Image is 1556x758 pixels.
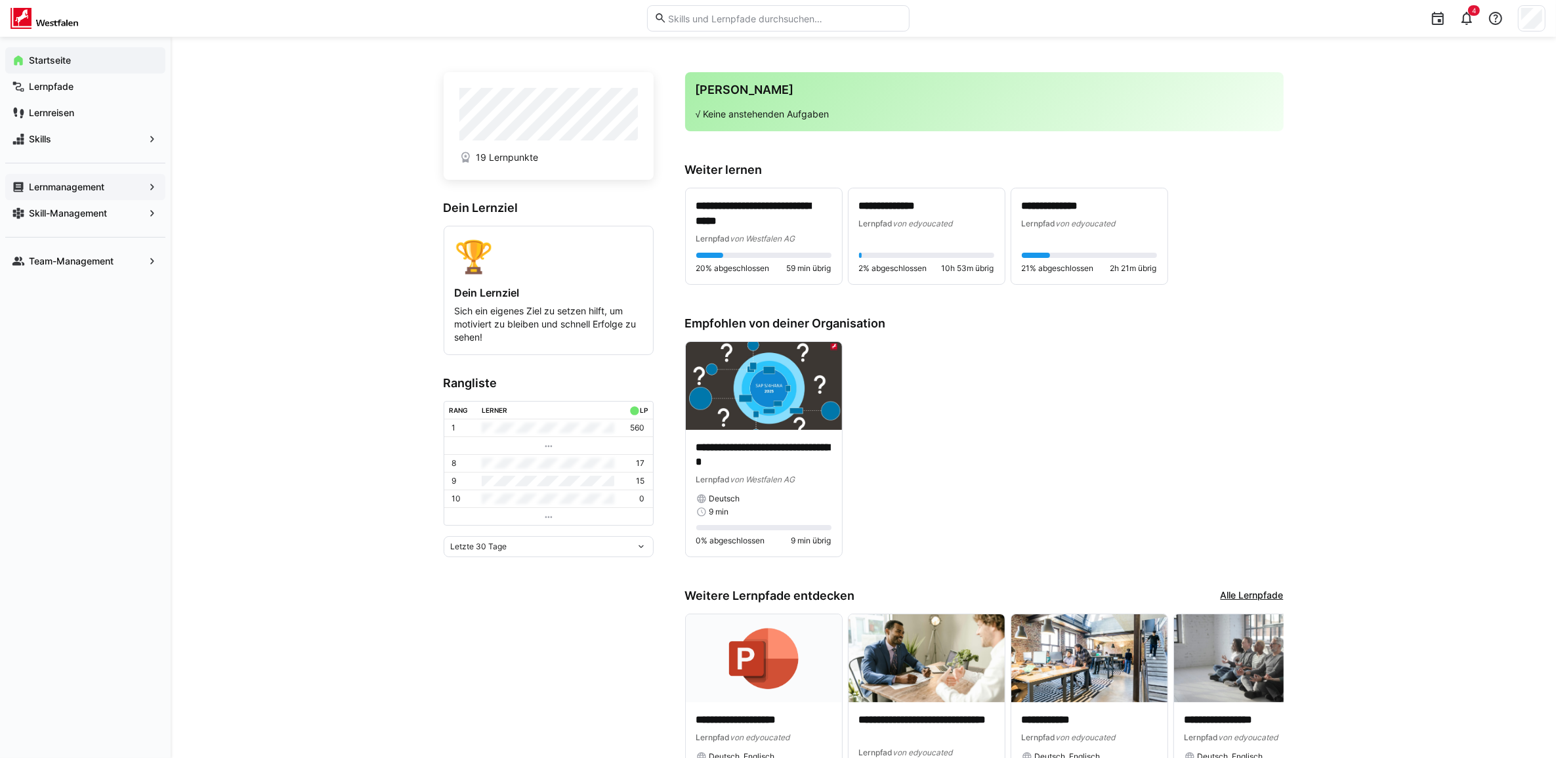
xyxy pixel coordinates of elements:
[455,237,642,276] div: 🏆
[942,263,994,274] span: 10h 53m übrig
[696,263,770,274] span: 20% abgeschlossen
[696,474,730,484] span: Lernpfad
[444,376,654,390] h3: Rangliste
[631,423,645,433] p: 560
[455,305,642,344] p: Sich ein eigenes Ziel zu setzen hilft, um motiviert zu bleiben und schnell Erfolge zu sehen!
[1056,219,1116,228] span: von edyoucated
[637,476,645,486] p: 15
[444,201,654,215] h3: Dein Lernziel
[787,263,831,274] span: 59 min übrig
[452,494,461,504] p: 10
[449,406,468,414] div: Rang
[730,732,790,742] span: von edyoucated
[685,163,1284,177] h3: Weiter lernen
[451,541,507,552] span: Letzte 30 Tage
[452,476,457,486] p: 9
[730,234,795,243] span: von Westfalen AG
[686,614,842,702] img: image
[1022,732,1056,742] span: Lernpfad
[667,12,902,24] input: Skills und Lernpfade durchsuchen…
[893,219,953,228] span: von edyoucated
[859,263,927,274] span: 2% abgeschlossen
[1011,614,1167,702] img: image
[1219,732,1278,742] span: von edyoucated
[1056,732,1116,742] span: von edyoucated
[1221,589,1284,603] a: Alle Lernpfade
[686,342,842,430] img: image
[1022,219,1056,228] span: Lernpfad
[1472,7,1476,14] span: 4
[859,219,893,228] span: Lernpfad
[791,536,831,546] span: 9 min übrig
[1022,263,1094,274] span: 21% abgeschlossen
[849,614,1005,702] img: image
[1110,263,1157,274] span: 2h 21m übrig
[452,423,456,433] p: 1
[730,474,795,484] span: von Westfalen AG
[637,458,645,469] p: 17
[482,406,507,414] div: Lerner
[709,507,729,517] span: 9 min
[1174,614,1330,702] img: image
[1185,732,1219,742] span: Lernpfad
[696,536,765,546] span: 0% abgeschlossen
[685,589,855,603] h3: Weitere Lernpfade entdecken
[640,406,648,414] div: LP
[696,732,730,742] span: Lernpfad
[696,83,1273,97] h3: [PERSON_NAME]
[476,151,538,164] span: 19 Lernpunkte
[696,108,1273,121] p: √ Keine anstehenden Aufgaben
[452,458,457,469] p: 8
[685,316,1284,331] h3: Empfohlen von deiner Organisation
[696,234,730,243] span: Lernpfad
[709,494,740,504] span: Deutsch
[455,286,642,299] h4: Dein Lernziel
[893,747,953,757] span: von edyoucated
[640,494,645,504] p: 0
[859,747,893,757] span: Lernpfad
